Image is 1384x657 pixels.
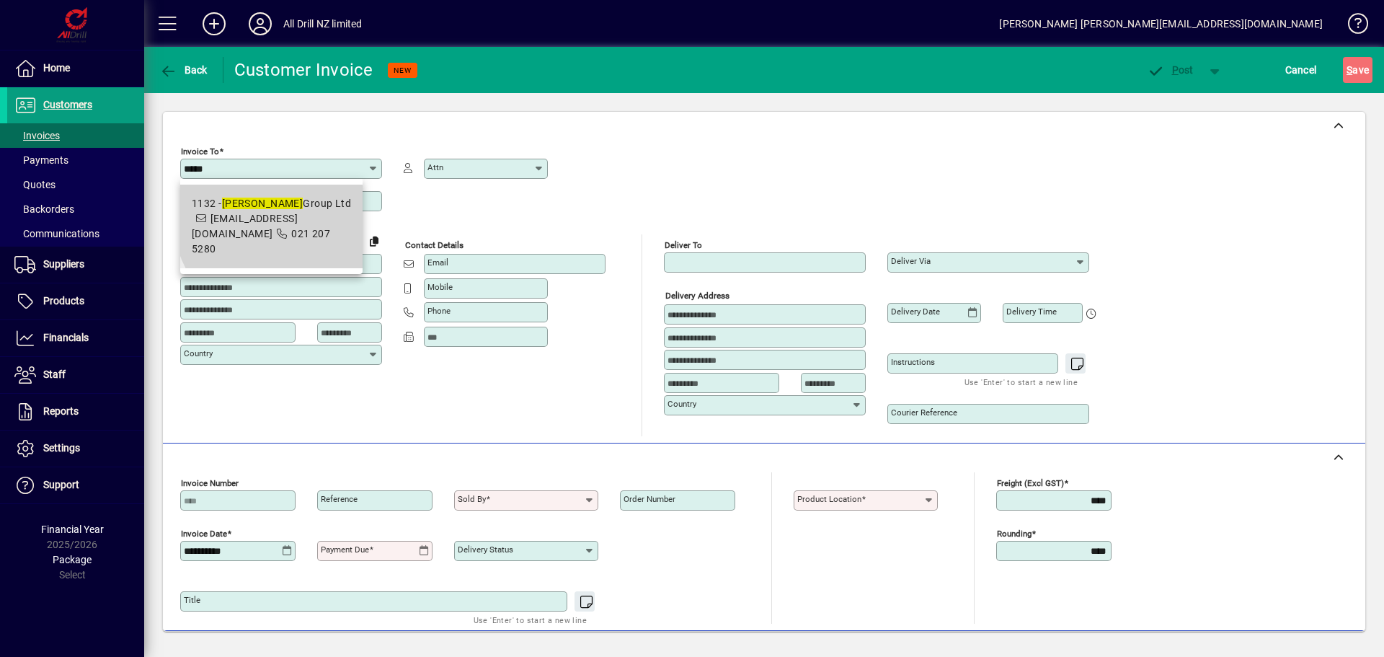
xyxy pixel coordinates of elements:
app-page-header-button: Back [144,57,223,83]
a: Quotes [7,172,144,197]
mat-label: Invoice To [181,146,219,156]
span: Backorders [14,203,74,215]
mat-label: Attn [427,162,443,172]
div: Customer Invoice [234,58,373,81]
span: Settings [43,442,80,454]
button: Save [1343,57,1372,83]
mat-label: Courier Reference [891,407,957,418]
mat-label: Phone [427,306,451,316]
mat-option: 1132 - Odlum Group Ltd [180,185,363,268]
mat-label: Country [667,399,696,409]
span: Customers [43,99,92,110]
mat-label: Deliver To [665,240,702,250]
mat-label: Order number [624,494,675,504]
span: Invoices [14,130,60,141]
span: ave [1347,58,1369,81]
div: [PERSON_NAME] [PERSON_NAME][EMAIL_ADDRESS][DOMAIN_NAME] [999,12,1323,35]
span: Support [43,479,79,490]
mat-hint: Use 'Enter' to start a new line [474,612,587,628]
span: NEW [394,66,412,75]
a: Products [7,283,144,319]
mat-label: Reference [321,494,358,504]
span: Quotes [14,179,56,190]
a: Communications [7,221,144,246]
span: Financial Year [41,524,104,535]
a: Invoices [7,123,144,148]
mat-label: Deliver via [891,256,931,266]
em: [PERSON_NAME] [222,198,303,209]
span: Reports [43,405,79,417]
button: Copy to Delivery address [363,229,386,252]
mat-label: Mobile [427,282,453,292]
mat-label: Email [427,257,448,268]
div: All Drill NZ limited [283,12,363,35]
div: 1132 - Group Ltd [192,196,351,211]
mat-label: Invoice number [181,478,239,488]
mat-label: Delivery status [458,544,513,555]
span: Back [159,64,208,76]
mat-label: Instructions [891,357,935,367]
span: ost [1147,64,1194,76]
span: Communications [14,228,99,239]
a: Settings [7,431,144,467]
span: Products [43,295,84,307]
span: Package [53,554,92,565]
mat-label: Sold by [458,494,486,504]
a: Backorders [7,197,144,221]
span: Suppliers [43,258,84,270]
a: Payments [7,148,144,172]
mat-hint: Use 'Enter' to start a new line [964,374,1078,390]
span: Staff [43,369,66,380]
span: Home [43,62,70,74]
mat-label: Title [184,595,200,605]
button: Add [191,11,237,37]
mat-label: Freight (excl GST) [997,478,1064,488]
button: Back [156,57,211,83]
a: Home [7,50,144,87]
mat-label: Product location [797,494,861,504]
mat-label: Payment due [321,544,369,555]
button: Cancel [1282,57,1321,83]
a: Suppliers [7,247,144,283]
mat-label: Delivery date [891,307,940,317]
a: Staff [7,357,144,393]
mat-label: Rounding [997,529,1032,539]
a: Reports [7,394,144,430]
a: Financials [7,320,144,356]
span: Payments [14,154,68,166]
span: Cancel [1285,58,1317,81]
a: Knowledge Base [1337,3,1366,50]
span: S [1347,64,1352,76]
a: Support [7,467,144,503]
mat-label: Country [184,348,213,358]
span: Financials [43,332,89,343]
span: P [1172,64,1179,76]
mat-label: Invoice date [181,529,227,539]
button: Post [1140,57,1201,83]
span: [EMAIL_ADDRESS][DOMAIN_NAME] [192,213,298,239]
mat-label: Delivery time [1006,307,1057,317]
button: Profile [237,11,283,37]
